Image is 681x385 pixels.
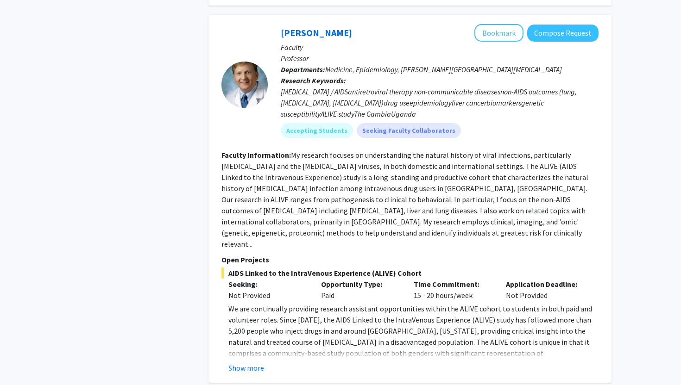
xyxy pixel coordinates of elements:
[281,76,346,85] b: Research Keywords:
[325,65,562,74] span: Medicine, Epidemiology, [PERSON_NAME][GEOGRAPHIC_DATA][MEDICAL_DATA]
[506,279,585,290] p: Application Deadline:
[281,86,599,119] div: [MEDICAL_DATA] / AIDSantiretroviral therapy non-communicable diseasesnon-AIDS outcomes (lung, [ME...
[281,27,352,38] a: [PERSON_NAME]
[407,279,499,301] div: 15 - 20 hours/week
[281,42,599,53] p: Faculty
[321,279,400,290] p: Opportunity Type:
[281,53,599,64] p: Professor
[281,65,325,74] b: Departments:
[221,254,599,265] p: Open Projects
[281,123,353,138] mat-chip: Accepting Students
[474,24,523,42] button: Add Gregory Kirk to Bookmarks
[414,279,492,290] p: Time Commitment:
[357,123,461,138] mat-chip: Seeking Faculty Collaborators
[228,279,307,290] p: Seeking:
[228,362,264,373] button: Show more
[314,279,407,301] div: Paid
[7,343,39,378] iframe: Chat
[221,150,588,248] fg-read-more: My research focuses on understanding the natural history of viral infections, particularly [MEDIC...
[221,267,599,279] span: AIDS Linked to the IntraVenous Experience (ALIVE) Cohort
[228,290,307,301] div: Not Provided
[221,150,291,160] b: Faculty Information:
[527,25,599,42] button: Compose Request to Gregory Kirk
[499,279,592,301] div: Not Provided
